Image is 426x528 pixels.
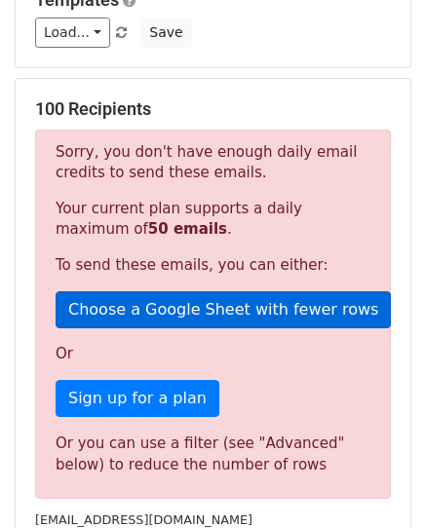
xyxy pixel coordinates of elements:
[35,18,110,48] a: Load...
[140,18,191,48] button: Save
[56,142,370,183] p: Sorry, you don't have enough daily email credits to send these emails.
[148,220,227,238] strong: 50 emails
[35,512,252,527] small: [EMAIL_ADDRESS][DOMAIN_NAME]
[35,98,391,120] h5: 100 Recipients
[329,434,426,528] iframe: Chat Widget
[56,291,391,328] a: Choose a Google Sheet with fewer rows
[56,433,370,476] div: Or you can use a filter (see "Advanced" below) to reduce the number of rows
[56,380,219,417] a: Sign up for a plan
[56,255,370,276] p: To send these emails, you can either:
[56,344,370,364] p: Or
[56,199,370,240] p: Your current plan supports a daily maximum of .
